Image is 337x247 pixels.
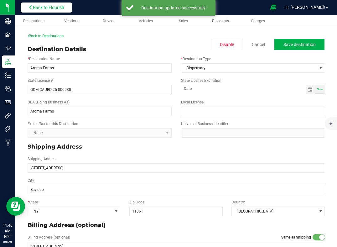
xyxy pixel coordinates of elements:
a: Back to Destinations [28,34,64,38]
a: Cancel [252,41,265,48]
button: Back to Flourish [21,3,72,13]
span: Back to Flourish [33,5,64,10]
span: Vehicles [139,19,153,23]
span: Disable [220,42,234,47]
button: Disable [211,39,242,50]
span: Now [317,87,323,91]
div: Destination updated successfully! [137,5,211,11]
button: Save destination [274,39,324,50]
inline-svg: Facilities [5,32,11,38]
span: Hi, [PERSON_NAME]! [284,5,325,10]
label: DBA (Doing Business As) [28,99,70,105]
label: Country [231,199,245,205]
span: Toggle calendar [306,85,315,94]
inline-svg: Users [5,86,11,92]
p: 08/28 [3,239,12,244]
iframe: Resource center [6,197,25,216]
inline-svg: User Roles [5,99,11,105]
span: Vendors [64,19,78,23]
span: NY [28,207,112,216]
span: Destinations [23,19,44,23]
label: Universal Business Identifier [181,121,228,127]
inline-svg: Integrations [5,113,11,119]
label: State License # [28,78,53,83]
inline-svg: Distribution [5,59,11,65]
inline-svg: Tags [5,126,11,132]
span: Discounts [212,19,229,23]
label: Shipping Address [28,156,57,162]
span: [GEOGRAPHIC_DATA] [232,207,317,216]
label: State License Expiration [181,78,221,83]
label: Destination Type [181,56,211,62]
label: City [28,178,34,183]
inline-svg: Configuration [5,45,11,51]
label: Billing Address (optional) [28,234,70,240]
label: Local License [181,99,204,105]
p: Billing Address (optional) [28,221,325,229]
span: Dispensary [181,64,317,72]
label: Destination Name [28,56,60,62]
span: Charges [251,19,265,23]
span: Save destination [283,42,316,47]
span: Sales [179,19,188,23]
label: Zip Code [129,199,144,205]
p: 11:46 AM EDT [3,223,12,239]
label: Excise Tax for this Destination [28,121,78,127]
label: State [28,199,38,205]
label: Same as Shipping [281,234,311,240]
inline-svg: Company [5,18,11,24]
input: Date [181,85,306,93]
div: Destination Details [28,45,86,54]
inline-svg: Manufacturing [5,139,11,146]
span: Open Ecommerce Menu [266,1,280,13]
p: Shipping Address [28,143,325,151]
span: Drivers [103,19,114,23]
inline-svg: Inventory [5,72,11,78]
